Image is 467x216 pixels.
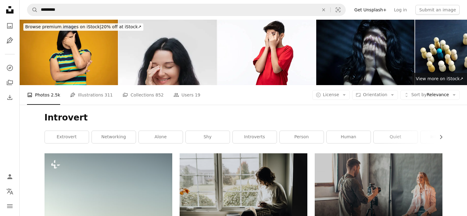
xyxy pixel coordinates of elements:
a: Log in / Sign up [4,171,16,183]
a: introverted [421,131,465,143]
a: Log in [390,5,411,15]
a: A woman sitting on a window sill reading a book [180,193,307,198]
span: 311 [105,92,113,98]
img: Playful Woman Smiling with Shy Gesture, Covering Face in Bright Studio [119,20,217,85]
a: person [280,131,324,143]
a: alone [139,131,183,143]
a: Collections [4,77,16,89]
a: shy [186,131,230,143]
a: Collections 852 [123,85,164,105]
span: 19 [195,92,200,98]
img: Woman covering face with hands and light coming through blinds. [316,20,414,85]
a: Browse premium images on iStock|20% off at iStock↗ [20,20,147,34]
span: View more on iStock ↗ [416,76,463,81]
button: License [312,90,350,100]
div: 20% off at iStock ↗ [23,23,143,31]
button: Submit an image [415,5,460,15]
form: Find visuals sitewide [27,4,346,16]
a: Explore [4,62,16,74]
a: View more on iStock↗ [412,73,467,85]
a: introverts [233,131,277,143]
button: Language [4,185,16,198]
button: Visual search [331,4,345,16]
span: Orientation [363,92,387,97]
span: Relevance [411,92,449,98]
button: Clear [317,4,330,16]
h1: Introvert [45,112,442,123]
a: extrovert [45,131,89,143]
a: quiet [374,131,418,143]
a: Download History [4,91,16,104]
a: human [327,131,371,143]
button: Sort byRelevance [400,90,460,100]
span: License [323,92,339,97]
span: Browse premium images on iStock | [25,24,101,29]
img: Portrait of young women in short hair standing isolated over yellow background:- stock photo [20,20,118,85]
a: Illustrations [4,34,16,47]
img: Portrait of teenager boy wearing red t-shirt isolated on white background stock photo [217,20,316,85]
button: Orientation [352,90,398,100]
a: Photos [4,20,16,32]
a: Users 19 [173,85,200,105]
button: scroll list to the right [435,131,442,143]
button: Menu [4,200,16,212]
span: Sort by [411,92,426,97]
button: Search Unsplash [27,4,38,16]
a: networking [92,131,136,143]
a: Home — Unsplash [4,4,16,17]
a: Get Unsplash+ [351,5,390,15]
span: 852 [155,92,164,98]
a: Illustrations 311 [70,85,113,105]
